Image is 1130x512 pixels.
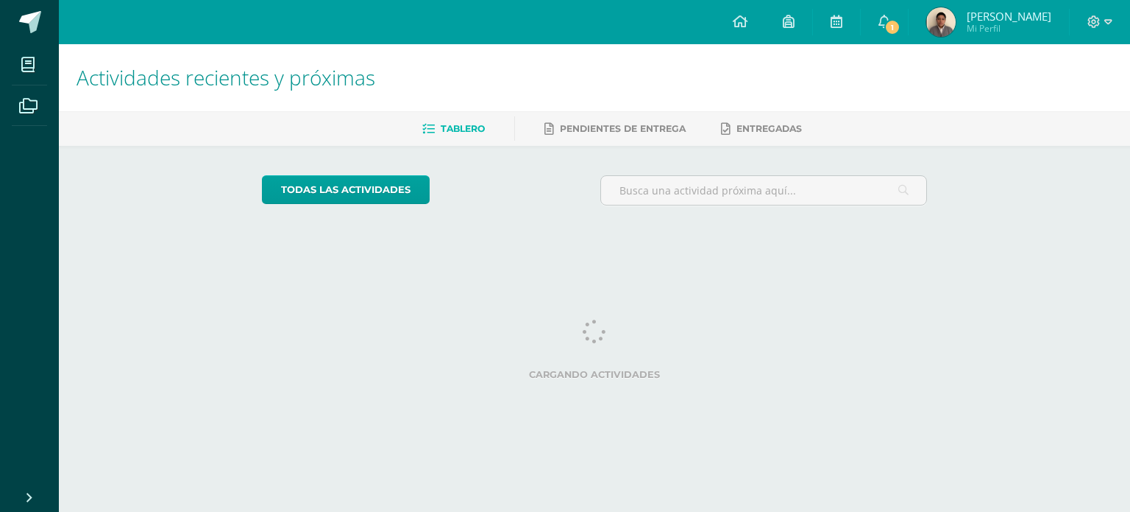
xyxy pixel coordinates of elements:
[721,117,802,141] a: Entregadas
[544,117,686,141] a: Pendientes de entrega
[77,63,375,91] span: Actividades recientes y próximas
[967,22,1051,35] span: Mi Perfil
[601,176,927,205] input: Busca una actividad próxima aquí...
[422,117,485,141] a: Tablero
[262,369,928,380] label: Cargando actividades
[926,7,956,37] img: 85c060be1baae49e213f9435fe6f6402.png
[441,123,485,134] span: Tablero
[560,123,686,134] span: Pendientes de entrega
[262,175,430,204] a: todas las Actividades
[736,123,802,134] span: Entregadas
[967,9,1051,24] span: [PERSON_NAME]
[884,19,900,35] span: 1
